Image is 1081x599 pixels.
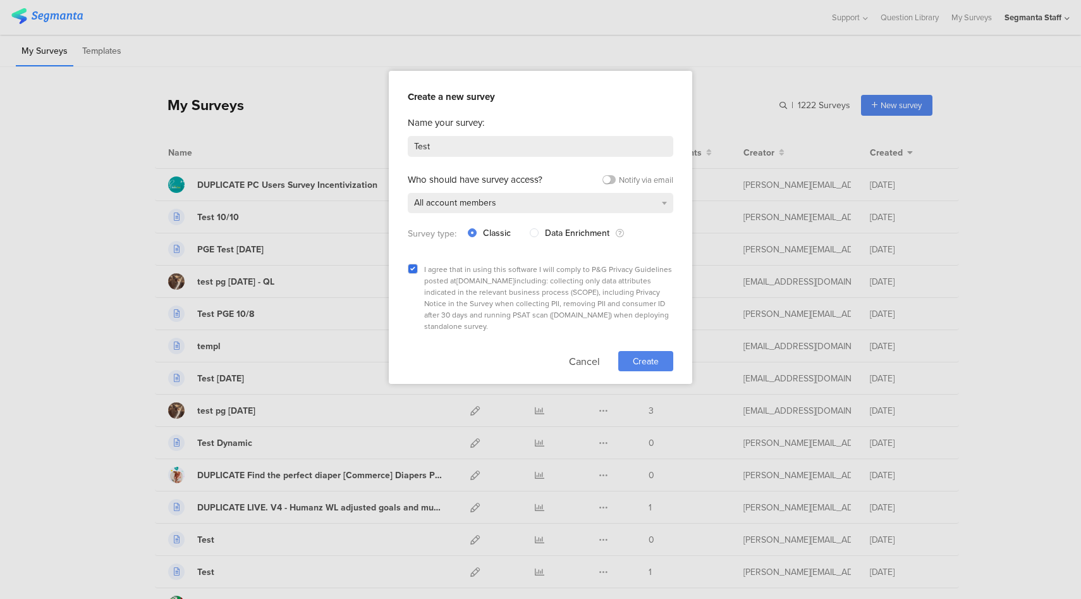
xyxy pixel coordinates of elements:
[408,90,673,104] div: Create a new survey
[424,264,672,332] span: I agree that in using this software I will comply to P&G Privacy Guidelines posted at including: ...
[545,226,609,240] span: Data Enrichment
[552,309,610,321] a: [DOMAIN_NAME]
[456,275,515,287] a: [DOMAIN_NAME]
[408,116,673,130] div: Name your survey:
[477,229,511,238] span: Classic
[569,351,600,371] button: Cancel
[414,196,496,209] span: All account members
[633,355,659,368] span: Create
[619,174,673,186] div: Notify via email
[408,173,542,187] div: Who should have survey access?
[408,227,456,240] span: Survey type:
